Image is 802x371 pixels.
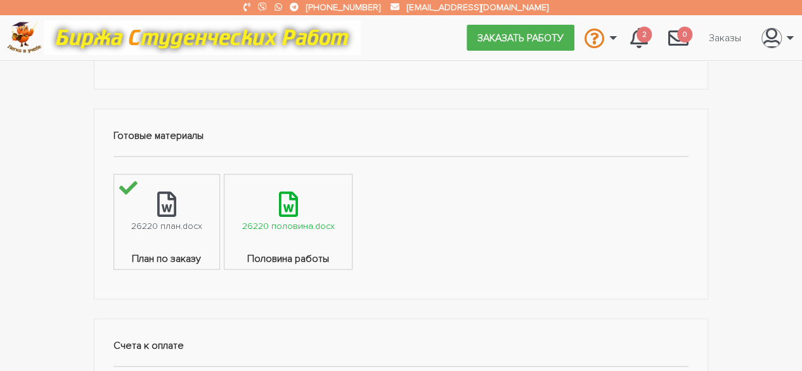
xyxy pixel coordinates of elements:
img: motto-12e01f5a76059d5f6a28199ef077b1f78e012cfde436ab5cf1d4517935686d32.gif [44,20,361,55]
span: Вы утвредили этот план [114,174,143,205]
span: Половина работы [224,251,351,270]
span: План по заказу [114,251,219,270]
a: [PHONE_NUMBER] [306,2,380,13]
strong: Готовые материалы [113,129,204,142]
a: Заказы [699,25,751,49]
a: 26220 половина.docx [224,174,351,251]
div: 26220 план.docx [131,219,202,233]
div: 26220 половина.docx [242,219,334,233]
strong: Счета к оплате [113,339,184,352]
img: logo-c4363faeb99b52c628a42810ed6dfb4293a56d4e4775eb116515dfe7f33672af.png [7,22,42,54]
a: Заказать работу [467,25,574,50]
span: 0 [677,27,692,42]
a: 0 [658,20,699,55]
a: [EMAIL_ADDRESS][DOMAIN_NAME] [407,2,548,13]
a: 2 [620,20,658,55]
a: 26220 план.docx [114,174,219,251]
span: 2 [637,27,652,42]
